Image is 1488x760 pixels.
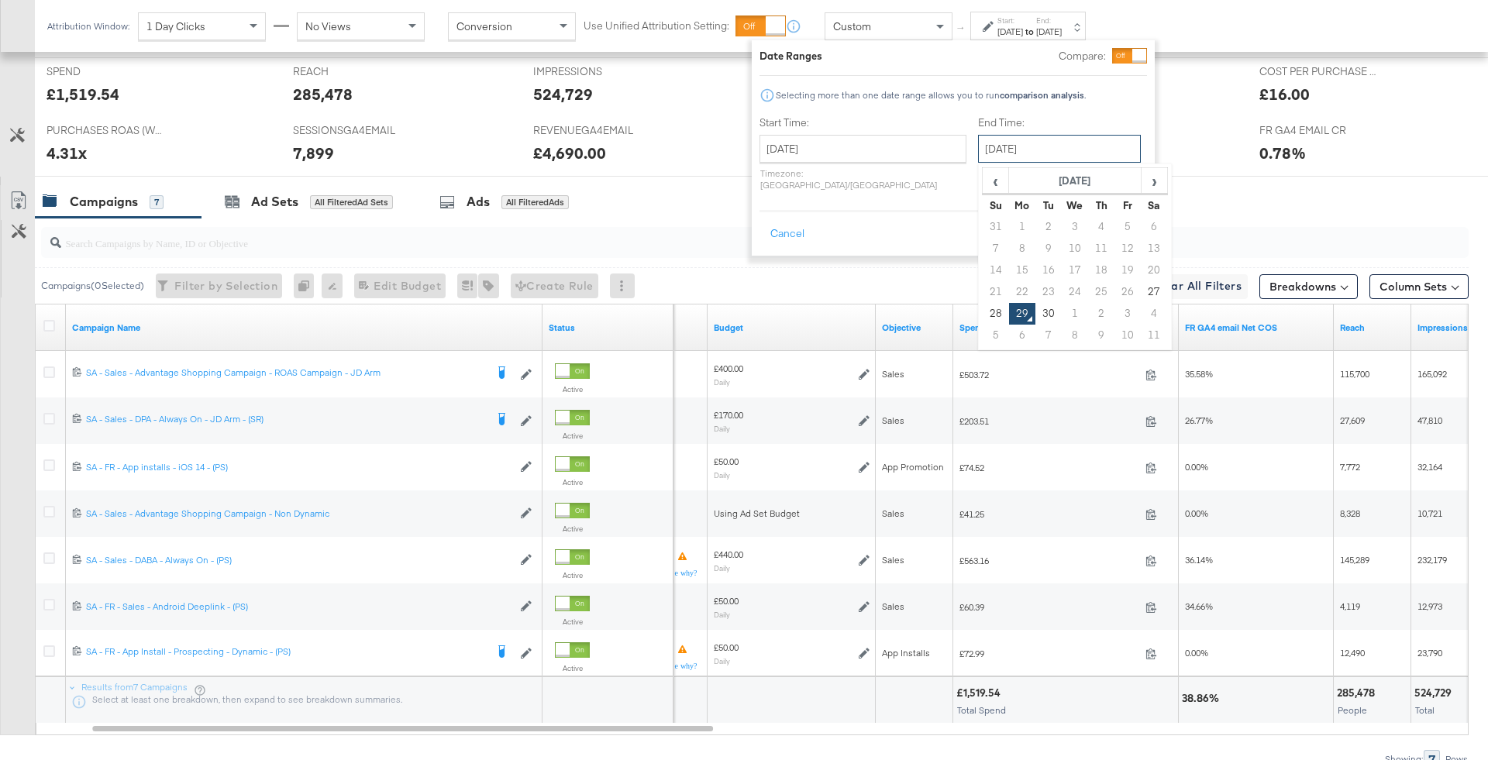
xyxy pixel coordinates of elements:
a: The total amount spent to date. [959,322,1173,334]
span: 232,179 [1417,554,1447,566]
span: Custom [833,19,871,33]
sub: Daily [714,610,730,619]
span: Clear All Filters [1152,277,1242,296]
td: 8 [1062,325,1088,346]
span: FR GA4 EMAIL CR [1259,123,1376,138]
td: 11 [1088,238,1114,260]
span: Sales [882,368,904,380]
th: Th [1088,194,1114,216]
a: SA - FR - Sales - Android Deeplink - (PS) [86,600,512,614]
strong: comparison analysis [1000,89,1084,101]
div: All Filtered Ads [501,195,569,209]
span: 8,328 [1340,507,1360,519]
span: £203.51 [959,415,1139,427]
td: 12 [1114,238,1141,260]
th: [DATE] [1009,168,1142,194]
td: 14 [983,260,1009,281]
div: 285,478 [293,83,353,105]
span: 26.77% [1185,414,1213,426]
span: PURCHASES ROAS (WEBSITE EVENTS) [46,123,163,138]
span: 145,289 [1340,554,1369,566]
div: SA - FR - App Install - Prospecting - Dynamic - (PS) [86,645,485,658]
div: 4.31x [46,142,87,164]
span: SPEND [46,64,163,79]
label: Active [555,524,590,534]
strong: to [1023,26,1036,37]
label: Active [555,663,590,673]
td: 5 [983,325,1009,346]
td: 9 [1088,325,1114,346]
label: Active [555,477,590,487]
a: SA - FR - App installs - iOS 14 - (PS) [86,461,512,474]
a: The number of times your ad was served. On mobile apps an ad is counted as served the first time ... [1417,322,1483,334]
div: 7 [150,195,164,209]
span: 4,119 [1340,600,1360,612]
span: 0.00% [1185,461,1208,473]
button: Clear All Filters [1146,274,1248,299]
div: £50.00 [714,641,739,654]
div: Ads [467,193,490,211]
td: 31 [983,216,1009,238]
div: £170.00 [714,409,743,421]
td: 4 [1141,303,1167,325]
label: Active [555,431,590,441]
td: 19 [1114,260,1141,281]
label: Compare: [1059,49,1106,64]
label: Start Time: [759,115,966,130]
a: SA - Sales - DABA - Always On - (PS) [86,554,512,567]
span: 12,490 [1340,647,1365,659]
div: Using Ad Set Budget [714,507,870,520]
div: SA - FR - Sales - Android Deeplink - (PS) [86,600,512,613]
span: REVENUEGA4EMAIL [533,123,649,138]
span: No Views [305,19,351,33]
span: Sales [882,554,904,566]
span: 36.14% [1185,554,1213,566]
span: 1 Day Clicks [146,19,205,33]
a: FR GA4 Net COS [1185,322,1328,334]
label: End: [1036,15,1062,26]
div: SA - Sales - Advantage Shopping Campaign - ROAS Campaign - JD Arm [86,366,485,379]
span: Sales [882,507,904,519]
span: 47,810 [1417,414,1442,426]
td: 20 [1141,260,1167,281]
td: 22 [1009,281,1035,303]
a: SA - FR - App Install - Prospecting - Dynamic - (PS) [86,645,485,661]
th: Su [983,194,1009,216]
p: Timezone: [GEOGRAPHIC_DATA]/[GEOGRAPHIC_DATA] [759,167,966,191]
div: £1,519.54 [956,686,1005,700]
div: Campaigns [70,193,138,211]
a: The number of people your ad was served to. [1340,322,1405,334]
span: 12,973 [1417,600,1442,612]
td: 15 [1009,260,1035,281]
sub: Daily [714,656,730,665]
span: SESSIONSGA4EMAIL [293,123,409,138]
a: Shows the current state of your Ad Campaign. [549,322,667,334]
td: 18 [1088,260,1114,281]
span: People [1338,704,1367,716]
span: 35.58% [1185,368,1213,380]
div: 0 [294,273,322,298]
td: 26 [1114,281,1141,303]
div: [DATE] [1036,26,1062,38]
div: 38.86% [1182,691,1224,706]
span: ‹ [983,169,1007,192]
div: 7,899 [293,142,334,164]
span: 27,609 [1340,414,1365,426]
span: 0.00% [1185,647,1208,659]
div: SA - Sales - Advantage Shopping Campaign - Non Dynamic [86,507,512,520]
span: Sales [882,414,904,426]
a: Your campaign's objective. [882,322,947,334]
span: App Installs [882,647,930,659]
a: SA - Sales - DPA - Always On - JD Arm - (SR) [86,413,485,428]
sub: Daily [714,377,730,387]
div: Ad Sets [251,193,298,211]
td: 1 [1062,303,1088,325]
label: Active [555,384,590,394]
td: 30 [1035,303,1062,325]
span: Total Spend [957,704,1006,716]
span: REACH [293,64,409,79]
td: 7 [1035,325,1062,346]
span: › [1142,169,1166,192]
input: Search Campaigns by Name, ID or Objective [61,222,1338,252]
